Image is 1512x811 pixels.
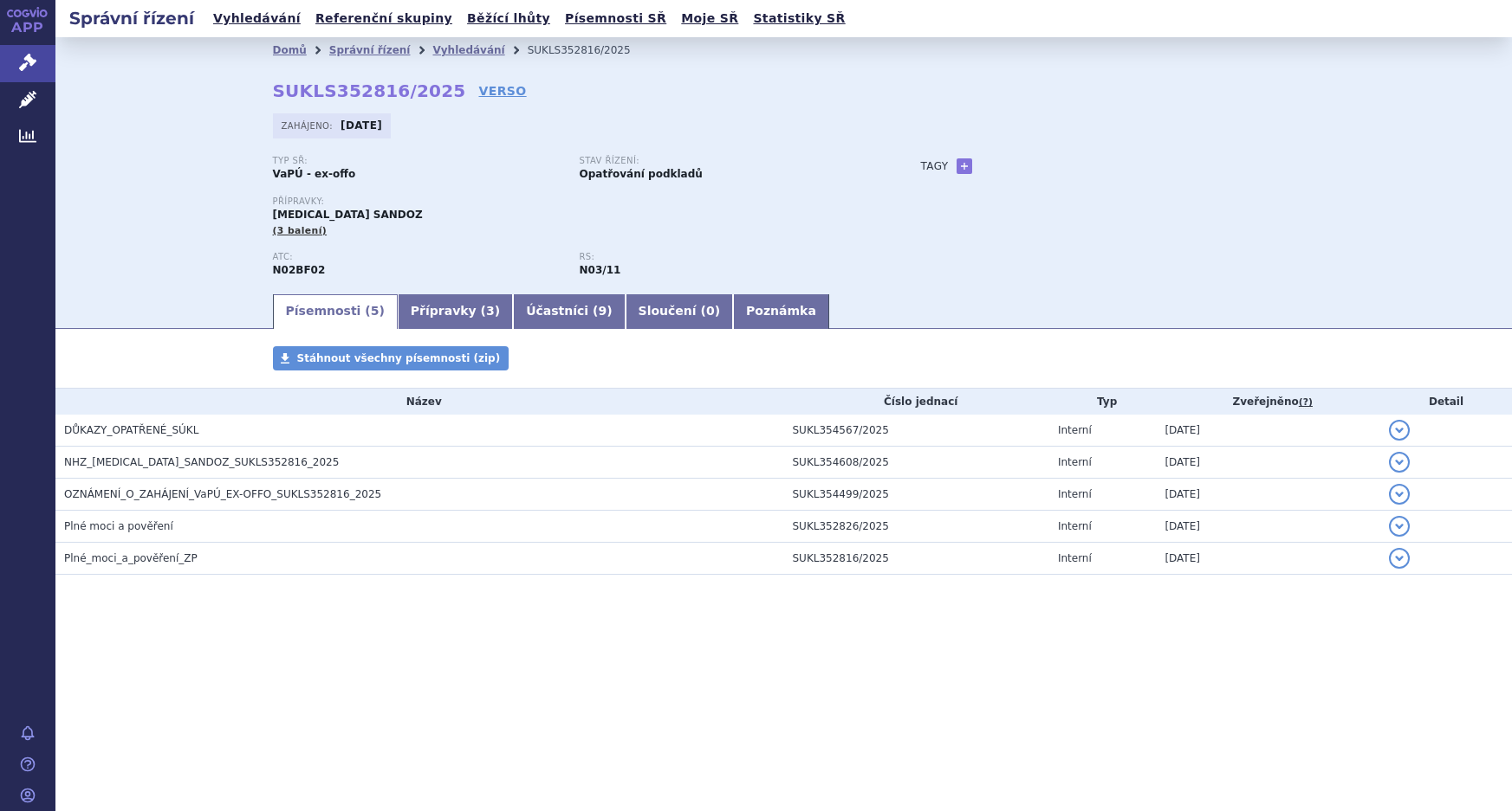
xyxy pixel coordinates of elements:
th: Číslo jednací [784,389,1049,415]
span: OZNÁMENÍ_O_ZAHÁJENÍ_VaPÚ_EX-OFFO_SUKLS352816_2025 [64,488,381,500]
span: 0 [706,304,715,318]
td: SUKL354499/2025 [784,479,1049,511]
span: Plné moci a pověření [64,520,173,532]
p: ATC: [273,252,562,262]
th: Detail [1380,389,1512,415]
span: Stáhnout všechny písemnosti (zip) [297,352,501,364]
button: detail [1389,484,1410,505]
a: Přípravky (3) [398,294,513,329]
strong: VaPÚ - ex-offo [273,168,356,180]
a: Statistiky SŘ [748,7,850,30]
button: detail [1389,420,1410,441]
button: detail [1389,516,1410,537]
span: NHZ_PREGABALIN_SANDOZ_SUKLS352816_2025 [64,456,339,468]
abbr: (?) [1299,396,1313,409]
p: RS: [580,252,869,262]
button: detail [1389,452,1410,473]
a: VERSO [478,82,526,100]
span: Interní [1058,520,1092,532]
th: Zveřejněno [1156,389,1380,415]
span: 5 [371,304,380,318]
td: SUKL352826/2025 [784,511,1049,543]
a: Běžící lhůty [462,7,555,30]
th: Název [55,389,784,415]
td: [DATE] [1156,479,1380,511]
td: [DATE] [1156,415,1380,447]
a: Vyhledávání [432,44,504,56]
li: SUKLS352816/2025 [528,37,653,63]
span: Plné_moci_a_pověření_ZP [64,552,198,564]
td: [DATE] [1156,543,1380,575]
a: Správní řízení [329,44,411,56]
h3: Tagy [921,156,949,177]
strong: pregabalin [580,264,621,276]
span: Interní [1058,488,1092,500]
td: [DATE] [1156,447,1380,479]
p: Přípravky: [273,196,886,207]
td: [DATE] [1156,511,1380,543]
a: Účastníci (9) [513,294,625,329]
strong: [DATE] [341,119,382,132]
a: Sloučení (0) [626,294,733,329]
a: Poznámka [733,294,829,329]
span: Interní [1058,456,1092,468]
span: [MEDICAL_DATA] SANDOZ [273,209,423,221]
strong: Opatřování podkladů [580,168,703,180]
td: SUKL352816/2025 [784,543,1049,575]
span: Interní [1058,424,1092,436]
button: detail [1389,548,1410,569]
p: Stav řízení: [580,156,869,166]
td: SUKL354608/2025 [784,447,1049,479]
span: 9 [598,304,607,318]
a: Písemnosti SŘ [560,7,672,30]
a: Domů [273,44,307,56]
span: 3 [486,304,495,318]
a: Moje SŘ [676,7,743,30]
a: Stáhnout všechny písemnosti (zip) [273,346,509,370]
a: Vyhledávání [208,7,306,30]
span: Interní [1058,552,1092,564]
h2: Správní řízení [55,6,208,30]
strong: PREGABALIN [273,264,326,276]
td: SUKL354567/2025 [784,415,1049,447]
span: Zahájeno: [282,119,336,132]
a: Písemnosti (5) [273,294,398,329]
span: (3 balení) [273,225,328,236]
th: Typ [1049,389,1156,415]
a: Referenční skupiny [310,7,457,30]
a: + [957,158,972,174]
strong: SUKLS352816/2025 [273,80,466,101]
p: Typ SŘ: [273,156,562,166]
span: DŮKAZY_OPATŘENÉ_SÚKL [64,424,198,436]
